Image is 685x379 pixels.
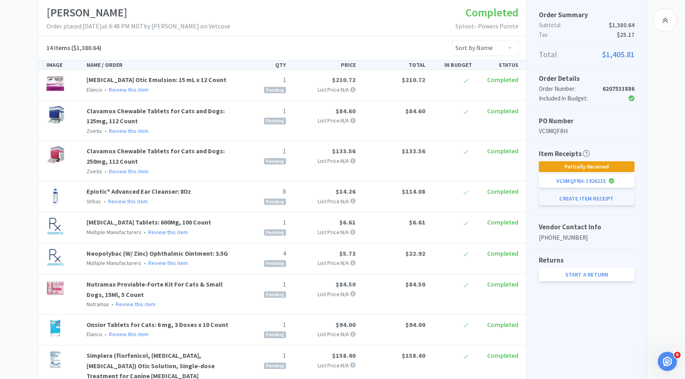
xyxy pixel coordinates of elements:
div: IN BUDGET [429,60,475,69]
span: 6 [674,352,681,358]
span: • [103,86,108,93]
span: Elanco [87,331,102,338]
div: VC0MQFRH - 1926215 [556,174,606,188]
span: $84.60 [336,107,356,115]
img: be75f520e2464e2c94ea7f040e8c9bd9_81625.jpeg [46,186,64,204]
span: $94.00 [405,321,425,329]
p: 1 [246,75,286,85]
span: 14 Items [46,44,70,52]
a: Review this item [108,198,148,205]
div: Included in Budget: [539,94,602,103]
span: Completed [487,76,518,84]
a: Review this item [148,259,188,267]
p: List Price: N/A [292,85,356,94]
span: $1,405.81 [602,48,635,61]
span: $6.61 [409,218,425,226]
p: [PHONE_NUMBER] [539,233,635,243]
img: ddc99224ae2d4c64bba9e15da32d5910_280315.jpeg [46,217,64,235]
span: Completed [487,107,518,115]
span: $158.40 [402,351,425,359]
img: 6bfc34df1d7f42ef92bc53ba9ab6a7fc_454208.jpeg [46,146,64,164]
span: $84.60 [405,107,425,115]
span: Completed [465,5,518,20]
a: VC0MQFRH-1926215 [539,174,635,188]
h1: [PERSON_NAME] [46,4,230,22]
span: Completed [487,218,518,226]
p: 1 [246,320,286,330]
img: 759e423e98ae457fa096de8872366e55_456593.jpeg [46,106,64,124]
p: 4 [246,249,286,259]
a: [MEDICAL_DATA] Otic Emulsion: 15 mL x 12 Count [87,76,226,84]
p: List Price: N/A [292,116,356,125]
div: NAME / ORDER [83,60,243,69]
p: Sploot- Powers Pointe [455,21,518,32]
p: 1 [246,279,286,290]
span: • [103,168,108,175]
p: List Price: N/A [292,361,356,370]
a: Review this item [109,331,149,338]
iframe: Intercom live chat [658,352,677,371]
span: Completed [487,280,518,288]
img: 9bfb08ee0d444b3c9d200c481aaa14cd_177730.jpeg [46,279,64,297]
h5: Vendor Contact Info [539,222,635,233]
a: Review this item [148,229,188,236]
a: Nutramax Proviable-Forte Kit For Cats & Small Dogs, 15Ml, 5 Count [87,280,223,299]
p: 1 [246,146,286,156]
a: Review this item [109,86,149,93]
strong: 6207533886 [602,85,635,92]
p: 8 [246,186,286,197]
span: Multiple Manufacturers [87,229,141,236]
p: Order placed: [DATE] at 6:48 PM MDT by [PERSON_NAME] on Vetcove [46,21,230,32]
span: $14.26 [336,187,356,195]
span: • [110,301,115,308]
a: Onsior Tablets for Cats: 6 mg, 3 Doses x 10 Count [87,321,228,329]
span: Pending [264,363,286,369]
p: List Price: N/A [292,156,356,165]
a: Review this item [109,168,149,175]
a: Review this item [116,301,155,308]
span: $22.92 [405,249,425,257]
h5: Item Receipts [539,148,590,159]
div: TOTAL [359,60,429,69]
p: VC0MQFRH [539,126,635,136]
img: 9c6d7b871b6b41ac9c6a1145a6828a4a_575433.jpeg [46,249,64,266]
span: $6.61 [339,218,356,226]
p: List Price: N/A [292,228,356,237]
a: Clavamox Chewable Tablets for Cats and Dogs: 250mg, 112 Count [87,147,225,165]
span: $133.56 [332,147,356,155]
span: $1,380.64 [609,20,635,30]
span: Pending [264,118,286,124]
img: 95b2a9d7ecb94bca9f3fa26314d12450_522938.jpeg [46,351,64,368]
span: $25.17 [617,30,635,40]
span: • [103,331,108,338]
h5: Returns [539,255,635,266]
span: $133.56 [402,147,425,155]
img: 400edb920f3c403195958a198263eb29_633646.jpeg [46,75,64,92]
a: Clavamox Chewable Tablets for Cats and Dogs: 125mg, 112 Count [87,107,225,125]
h5: ($1,380.64) [46,43,101,53]
a: [MEDICAL_DATA] Tablets: 600Mg, 100 Count [87,218,211,226]
a: Neopolybac (W/ Zinc) Ophthalmic Ointment: 3.5G [87,249,228,257]
span: $5.73 [339,249,356,257]
span: Multiple Manufacturers [87,259,141,267]
p: 1 [246,106,286,116]
span: Completed [487,147,518,155]
button: Create Item Receipt [539,192,635,205]
div: QTY [243,60,289,69]
span: Elanco [87,86,102,93]
p: 1 [246,217,286,228]
span: Pending [264,292,286,297]
span: • [143,229,147,236]
div: IMAGE [43,60,83,69]
span: $84.50 [336,280,356,288]
p: List Price: N/A [292,330,356,339]
span: • [143,259,147,267]
img: e701f8d4e4d147b1bd32bfd452f1b433_55347.jpeg [46,320,64,337]
p: List Price: N/A [292,259,356,267]
span: Completed [487,321,518,329]
span: Nutramax [87,301,109,308]
span: Pending [264,199,286,205]
h5: Order Summary [539,10,635,20]
span: Pending [264,332,286,337]
span: • [103,198,107,205]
